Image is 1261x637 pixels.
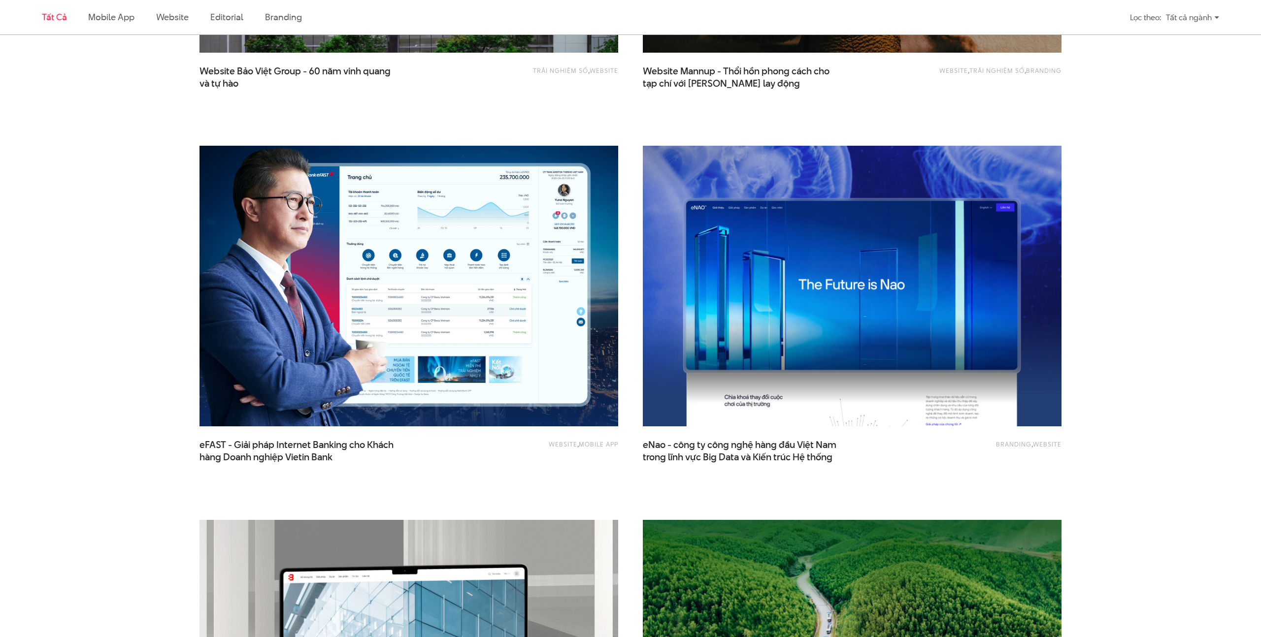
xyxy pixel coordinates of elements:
[199,65,397,90] a: Website Bảo Việt Group - 60 năm vinh quangvà tự hào
[643,65,840,90] span: Website Mannup - Thổi hồn phong cách cho
[199,439,397,463] span: eFAST - Giải pháp Internet Banking cho Khách
[156,11,189,23] a: Website
[969,66,1025,75] a: Trải nghiệm số
[643,439,840,463] a: eNao - công ty công nghệ hàng đầu Việt Namtrong lĩnh vực Big Data và Kiến trúc Hệ thống
[894,65,1062,85] div: , ,
[643,451,832,464] span: trong lĩnh vực Big Data và Kiến trúc Hệ thống
[643,146,1062,426] img: eNao
[199,439,397,463] a: eFAST - Giải pháp Internet Banking cho Kháchhàng Doanh nghiệp Vietin Bank
[199,65,397,90] span: Website Bảo Việt Group - 60 năm vinh quang
[451,439,618,458] div: ,
[996,440,1031,448] a: Branding
[549,440,577,448] a: Website
[179,132,639,440] img: Efast_internet_banking_Thiet_ke_Trai_nghiemThumbnail
[579,440,618,448] a: Mobile app
[533,66,588,75] a: Trải nghiệm số
[1026,66,1062,75] a: Branding
[265,11,301,23] a: Branding
[894,439,1062,458] div: ,
[590,66,618,75] a: Website
[939,66,968,75] a: Website
[643,77,800,90] span: tạp chí với [PERSON_NAME] lay động
[210,11,243,23] a: Editorial
[451,65,618,85] div: ,
[643,65,840,90] a: Website Mannup - Thổi hồn phong cách chotạp chí với [PERSON_NAME] lay động
[199,77,238,90] span: và tự hào
[199,451,332,464] span: hàng Doanh nghiệp Vietin Bank
[1033,440,1062,448] a: Website
[643,439,840,463] span: eNao - công ty công nghệ hàng đầu Việt Nam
